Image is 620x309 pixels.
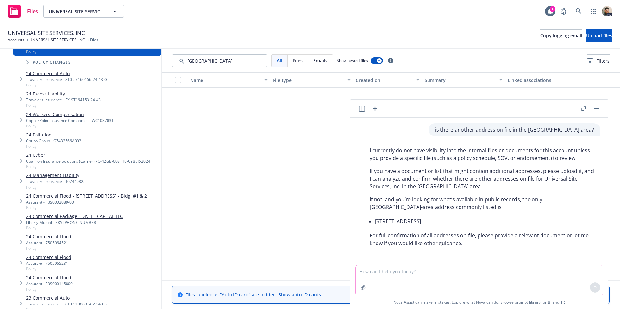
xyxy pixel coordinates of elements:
span: Policy [26,123,114,129]
p: For full confirmation of all addresses on file, please provide a relevant document or let me know... [370,232,594,247]
button: Name [188,72,270,88]
a: 24 Commercial Flood [26,233,71,240]
div: Assurant - FBS000145800 [26,281,73,286]
div: Assurant - 7505964521 [26,240,71,245]
div: Summary [425,77,495,84]
button: Linked associations [505,72,588,88]
button: UNIVERSAL SITE SERVICES, INC [43,5,124,18]
span: UNIVERSAL SITE SERVICES, INC [8,29,85,37]
span: Policy [26,245,71,251]
div: Name [190,77,261,84]
span: All [277,57,282,64]
p: If you have a document or list that might contain additional addresses, please upload it, and I c... [370,167,594,190]
div: Created on [356,77,413,84]
a: 24 Cyber [26,152,150,158]
a: BI [548,299,552,305]
a: 24 Pollution [26,131,81,138]
a: 24 Commercial Package - DIVELL CAPITAL LLC [26,213,123,220]
a: UNIVERSAL SITE SERVICES, INC [29,37,85,43]
div: Travelers Insurance - 810-9T088914-23-43-G [26,301,107,307]
span: Nova Assist can make mistakes. Explore what Nova can do: Browse prompt library for and [393,295,565,309]
span: Copy logging email [540,33,582,39]
div: Travelers Insurance - EX-9T164153-24-43 [26,97,101,103]
p: is there another address on file in the [GEOGRAPHIC_DATA] area? [435,126,594,134]
a: Report a Bug [557,5,570,18]
span: Filters [587,57,610,64]
img: photo [602,6,612,16]
span: Policy [26,144,81,149]
div: Assurant - 7505965231 [26,261,71,266]
span: Policy [26,225,123,231]
button: Upload files [586,29,612,42]
span: Files [27,9,38,14]
span: Show nested files [337,58,368,63]
div: Coalition Insurance Solutions (Carrier) - C-4ZGB-008118-CYBER-2024 [26,158,150,164]
div: Travelers Insurance - 107449825 [26,179,86,184]
a: TR [560,299,565,305]
button: File type [270,72,353,88]
span: Policy [26,266,71,272]
div: Liberty Mutual - BKS [PHONE_NUMBER] [26,220,123,225]
button: Copy logging email [540,29,582,42]
div: Chubb Group - G7432566A003 [26,138,81,144]
a: 24 Excess Liability [26,90,101,97]
span: Policy changes [33,60,71,64]
span: Policy [26,82,107,88]
span: Policy [26,286,73,292]
button: Summary [422,72,505,88]
a: Show auto ID cards [278,292,321,298]
a: 24 Commercial Flood [26,274,73,281]
span: Emails [313,57,327,64]
div: Linked associations [508,77,585,84]
button: Filters [587,54,610,67]
a: Switch app [587,5,600,18]
span: Policy [26,49,109,55]
a: Search [572,5,585,18]
span: Policy [26,103,101,108]
span: Upload files [586,33,612,39]
a: Files [5,2,41,20]
input: Search by keyword... [172,54,267,67]
a: 24 Management Liability [26,172,86,179]
span: Policy [26,184,86,190]
a: 24 Commercial Flood [26,254,71,261]
span: Files [90,37,98,43]
span: UNIVERSAL SITE SERVICES, INC [49,8,105,15]
a: 24 Commercial Flood - [STREET_ADDRESS] - Bldg. #1 & 2 [26,193,147,199]
div: File type [273,77,343,84]
li: [STREET_ADDRESS] [375,216,594,226]
span: Policy [26,205,147,210]
span: No results [162,88,620,184]
span: Policy [26,164,150,169]
span: Filters [596,57,610,64]
button: Created on [353,72,422,88]
p: If not, and you’re looking for what’s available in public records, the only [GEOGRAPHIC_DATA]-are... [370,195,594,211]
p: I currently do not have visibility into the internal files or documents for this account unless y... [370,146,594,162]
a: 23 Commercial Auto [26,294,107,301]
a: 24 Workers' Compensation [26,111,114,118]
a: Accounts [8,37,24,43]
div: 4 [550,6,555,12]
div: CopperPoint Insurance Companies - WC1037031 [26,118,114,123]
div: Travelers Insurance - 810-5Y160156-24-43-G [26,77,107,82]
a: 24 Commercial Auto [26,70,107,77]
span: Files [293,57,303,64]
input: Select all [175,77,181,83]
div: Assurant - FBS0002089-00 [26,199,147,205]
span: Files labeled as "Auto ID card" are hidden. [185,291,321,298]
